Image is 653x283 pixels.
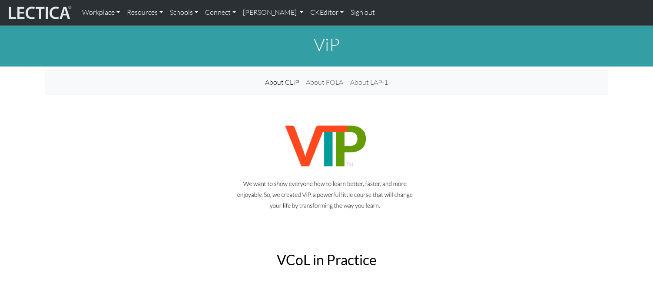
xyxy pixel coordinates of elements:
a: [PERSON_NAME] [239,3,307,22]
a: Schools [166,3,202,22]
a: Connect [202,3,239,22]
h2: VCoL in Practice [191,252,462,268]
a: CKEditor [307,3,347,22]
a: About CLiP [262,73,302,91]
a: About LAP-1 [347,73,391,91]
a: Sign out [347,3,378,22]
img: Ad image [191,116,462,216]
a: Workplace [79,3,123,22]
img: lecticalive [7,4,72,21]
a: About FOLA [302,73,347,91]
h1: ViP [45,34,608,55]
a: Resources [123,3,166,22]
